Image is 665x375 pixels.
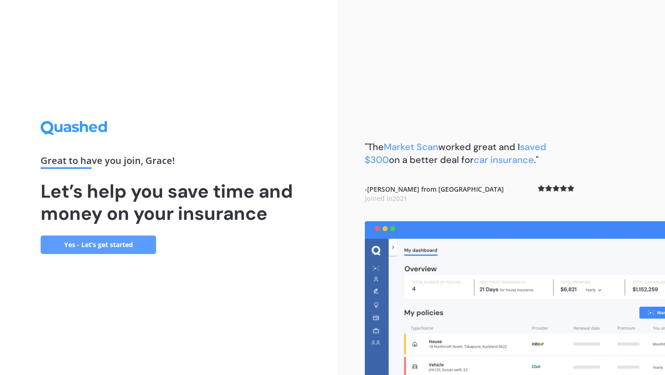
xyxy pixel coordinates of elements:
span: Market Scan [384,141,438,153]
span: Joined in 2021 [365,194,407,203]
span: saved $300 [365,141,546,166]
h1: Let’s help you save time and money on your insurance [41,180,296,224]
b: "The worked great and I on a better deal for ." [365,141,546,166]
a: Yes - Let’s get started [41,236,156,254]
img: dashboard.webp [365,221,665,375]
b: - [PERSON_NAME] from [GEOGRAPHIC_DATA] [365,185,504,203]
span: car insurance [474,154,534,166]
div: Great to have you join , Grace ! [41,156,296,169]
